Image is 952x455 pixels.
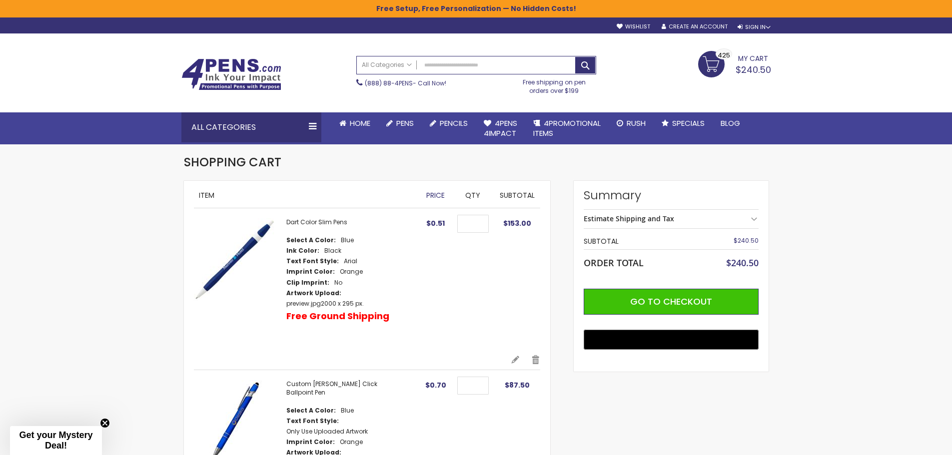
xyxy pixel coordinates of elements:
dd: Arial [344,257,357,265]
a: Create an Account [662,23,728,30]
span: Rush [627,118,646,128]
dd: Black [324,247,341,255]
div: Sign In [738,23,771,31]
span: $153.00 [503,218,531,228]
button: Close teaser [100,418,110,428]
strong: Estimate Shipping and Tax [584,214,674,223]
dt: Clip Imprint [286,279,329,287]
div: Get your Mystery Deal!Close teaser [10,426,102,455]
a: $240.50 425 [698,51,771,76]
span: $240.50 [736,63,771,76]
a: Home [331,112,378,134]
span: Get your Mystery Deal! [19,430,92,451]
a: 4Pens4impact [476,112,525,145]
strong: Summary [584,187,759,203]
span: All Categories [362,61,412,69]
span: Go to Checkout [630,295,712,308]
span: 4PROMOTIONAL ITEMS [533,118,601,138]
dd: Blue [341,236,354,244]
span: Blog [721,118,740,128]
span: Shopping Cart [184,154,281,170]
a: Pens [378,112,422,134]
a: (888) 88-4PENS [365,79,413,87]
dt: Text Font Style [286,417,339,425]
button: Go to Checkout [584,289,759,315]
a: All Categories [357,56,417,73]
dd: 2000 x 295 px. [286,300,364,308]
a: Custom [PERSON_NAME] Click Ballpoint Pen [286,380,377,396]
span: Price [426,190,445,200]
span: Item [199,190,214,200]
img: Dart Color slim Pens-Blue [194,218,276,301]
div: Free shipping on pen orders over $199 [512,74,596,94]
dt: Text Font Style [286,257,339,265]
span: - Call Now! [365,79,446,87]
p: Free Ground Shipping [286,310,389,322]
dt: Imprint Color [286,268,335,276]
dd: No [334,279,342,287]
a: Specials [654,112,713,134]
img: 4Pens Custom Pens and Promotional Products [181,58,281,90]
a: Blog [713,112,748,134]
span: Home [350,118,370,128]
span: $87.50 [505,380,530,390]
a: 4PROMOTIONALITEMS [525,112,609,145]
span: Pencils [440,118,468,128]
span: $0.51 [426,218,445,228]
span: Qty [465,190,480,200]
button: Buy with GPay [584,330,759,350]
th: Subtotal [584,234,700,249]
span: Specials [672,118,705,128]
dd: Orange [340,438,363,446]
dt: Select A Color [286,236,336,244]
a: Wishlist [617,23,650,30]
span: $0.70 [425,380,446,390]
a: Rush [609,112,654,134]
div: All Categories [181,112,321,142]
dd: Only Use Uploaded Artwork [286,428,368,436]
span: 425 [718,50,730,60]
dt: Select A Color [286,407,336,415]
span: Subtotal [500,190,535,200]
dt: Ink Color [286,247,319,255]
strong: Order Total [584,255,644,269]
span: 4Pens 4impact [484,118,517,138]
dt: Artwork Upload [286,289,341,297]
span: $240.50 [734,236,759,245]
span: $240.50 [726,257,759,269]
dd: Orange [340,268,363,276]
a: Dart Color slim Pens-Blue [194,218,286,345]
dd: Blue [341,407,354,415]
a: Dart Color Slim Pens [286,218,347,226]
a: preview.jpg [286,299,321,308]
dt: Imprint Color [286,438,335,446]
span: Pens [396,118,414,128]
a: Pencils [422,112,476,134]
